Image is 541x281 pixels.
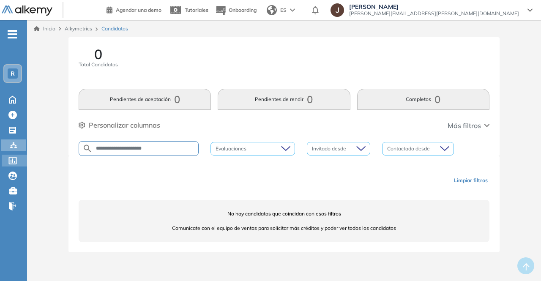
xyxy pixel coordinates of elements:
[11,70,15,77] span: R
[79,224,489,232] span: Comunicate con el equipo de ventas para solicitar más créditos y poder ver todos los candidatos
[116,7,161,13] span: Agendar una demo
[215,1,257,19] button: Onboarding
[229,7,257,13] span: Onboarding
[349,10,519,17] span: [PERSON_NAME][EMAIL_ADDRESS][PERSON_NAME][DOMAIN_NAME]
[107,4,161,14] a: Agendar una demo
[2,5,52,16] img: Logo
[357,89,489,110] button: Completos0
[349,3,519,10] span: [PERSON_NAME]
[79,89,211,110] button: Pendientes de aceptación0
[185,7,208,13] span: Tutoriales
[267,5,277,15] img: world
[79,61,118,68] span: Total Candidatos
[101,25,128,33] span: Candidatos
[448,120,481,131] span: Más filtros
[448,120,489,131] button: Más filtros
[79,120,160,130] button: Personalizar columnas
[82,143,93,154] img: SEARCH_ALT
[65,25,92,32] span: Alkymetrics
[34,25,55,33] a: Inicio
[218,89,350,110] button: Pendientes de rendir0
[280,6,287,14] span: ES
[89,120,160,130] span: Personalizar columnas
[8,33,17,35] i: -
[79,210,489,218] span: No hay candidatos que coincidan con esos filtros
[94,47,102,61] span: 0
[290,8,295,12] img: arrow
[451,173,491,188] button: Limpiar filtros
